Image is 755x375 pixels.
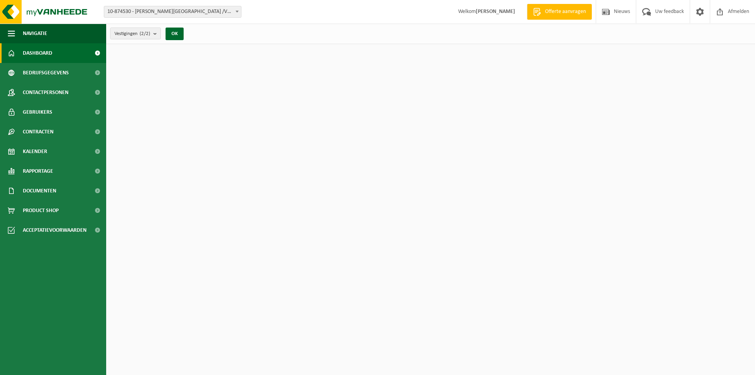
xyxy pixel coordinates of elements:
span: Vestigingen [114,28,150,40]
span: 10-874530 - OSCAR ROMERO COLLEGE /VBS LEBBEKE DORP - LEBBEKE [104,6,241,17]
button: Vestigingen(2/2) [110,28,161,39]
strong: [PERSON_NAME] [476,9,515,15]
span: Offerte aanvragen [543,8,588,16]
span: Rapportage [23,161,53,181]
button: OK [166,28,184,40]
a: Offerte aanvragen [527,4,592,20]
span: Bedrijfsgegevens [23,63,69,83]
span: Documenten [23,181,56,201]
span: Contracten [23,122,53,142]
span: 10-874530 - OSCAR ROMERO COLLEGE /VBS LEBBEKE DORP - LEBBEKE [104,6,241,18]
span: Kalender [23,142,47,161]
span: Navigatie [23,24,47,43]
span: Acceptatievoorwaarden [23,220,87,240]
span: Gebruikers [23,102,52,122]
span: Product Shop [23,201,59,220]
span: Contactpersonen [23,83,68,102]
span: Dashboard [23,43,52,63]
count: (2/2) [140,31,150,36]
